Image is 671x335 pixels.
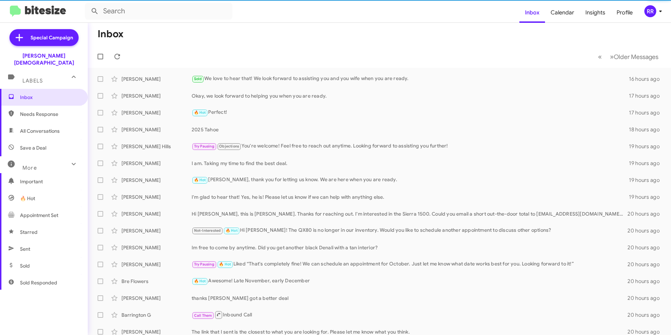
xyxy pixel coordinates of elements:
[194,262,214,267] span: Try Pausing
[22,78,43,84] span: Labels
[121,311,192,318] div: Barrington G
[192,277,627,285] div: Awesome! Late November, early December
[519,2,545,23] a: Inbox
[627,278,665,285] div: 20 hours ago
[121,160,192,167] div: [PERSON_NAME]
[194,178,206,182] span: 🔥 Hot
[121,210,192,217] div: [PERSON_NAME]
[629,193,665,201] div: 19 hours ago
[627,210,665,217] div: 20 hours ago
[594,50,606,64] button: Previous
[638,5,663,17] button: RR
[20,279,57,286] span: Sold Responded
[192,260,627,268] div: Liked “That's completely fine! We can schedule an appointment for October. Just let me know what ...
[629,177,665,184] div: 19 hours ago
[20,94,80,101] span: Inbox
[192,310,627,319] div: Inbound Call
[627,311,665,318] div: 20 hours ago
[226,228,238,233] span: 🔥 Hot
[629,143,665,150] div: 19 hours ago
[121,244,192,251] div: [PERSON_NAME]
[192,160,629,167] div: I am. Taking my time to find the best deal.
[194,228,221,233] span: Not-Interested
[545,2,580,23] a: Calendar
[192,226,627,235] div: Hi [PERSON_NAME]! The QX80 is no longer in our inventory. Would you like to schedule another appo...
[594,50,663,64] nav: Page navigation example
[9,29,79,46] a: Special Campaign
[121,109,192,116] div: [PERSON_NAME]
[85,3,232,20] input: Search
[192,142,629,150] div: You're welcome! Feel free to reach out anytime. Looking forward to assisting you further!
[611,2,638,23] a: Profile
[98,28,124,40] h1: Inbox
[629,92,665,99] div: 17 hours ago
[121,126,192,133] div: [PERSON_NAME]
[121,143,192,150] div: [PERSON_NAME] Hills
[20,229,38,236] span: Starred
[20,111,80,118] span: Needs Response
[627,295,665,302] div: 20 hours ago
[192,210,627,217] div: Hi [PERSON_NAME], this is [PERSON_NAME]. Thanks for reaching out. I'm interested in the Sierra 15...
[192,126,629,133] div: 2025 Tahoe
[20,178,80,185] span: Important
[20,212,58,219] span: Appointment Set
[192,295,627,302] div: thanks [PERSON_NAME] got a better deal
[614,53,658,61] span: Older Messages
[121,295,192,302] div: [PERSON_NAME]
[22,165,37,171] span: More
[194,313,212,318] span: Call Them
[194,77,202,81] span: Sold
[192,193,629,201] div: I'm glad to hear that! Yes, he is! Please let us know if we can help with anything else.
[192,75,629,83] div: We love to hear that! We look forward to assisting you and you wife when you are ready.
[194,144,214,149] span: Try Pausing
[20,127,60,134] span: All Conversations
[20,245,30,252] span: Sent
[194,110,206,115] span: 🔥 Hot
[121,92,192,99] div: [PERSON_NAME]
[192,92,629,99] div: Okay, we look forward to helping you when you are ready.
[121,177,192,184] div: [PERSON_NAME]
[598,52,602,61] span: «
[121,261,192,268] div: [PERSON_NAME]
[219,144,239,149] span: Objections
[610,52,614,61] span: »
[20,144,46,151] span: Save a Deal
[627,244,665,251] div: 20 hours ago
[629,160,665,167] div: 19 hours ago
[644,5,656,17] div: RR
[121,227,192,234] div: [PERSON_NAME]
[580,2,611,23] a: Insights
[194,279,206,283] span: 🔥 Hot
[192,109,629,117] div: Perfect!
[192,176,629,184] div: [PERSON_NAME], thank you for letting us know. We are here when you are ready.
[121,193,192,201] div: [PERSON_NAME]
[121,278,192,285] div: Bre Flowers
[31,34,73,41] span: Special Campaign
[219,262,231,267] span: 🔥 Hot
[20,262,30,269] span: Sold
[629,75,665,83] div: 16 hours ago
[192,244,627,251] div: Im free to come by anytime. Did you get another black Denali with a tan interior?
[629,126,665,133] div: 18 hours ago
[627,227,665,234] div: 20 hours ago
[606,50,663,64] button: Next
[20,195,35,202] span: 🔥 Hot
[627,261,665,268] div: 20 hours ago
[629,109,665,116] div: 17 hours ago
[121,75,192,83] div: [PERSON_NAME]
